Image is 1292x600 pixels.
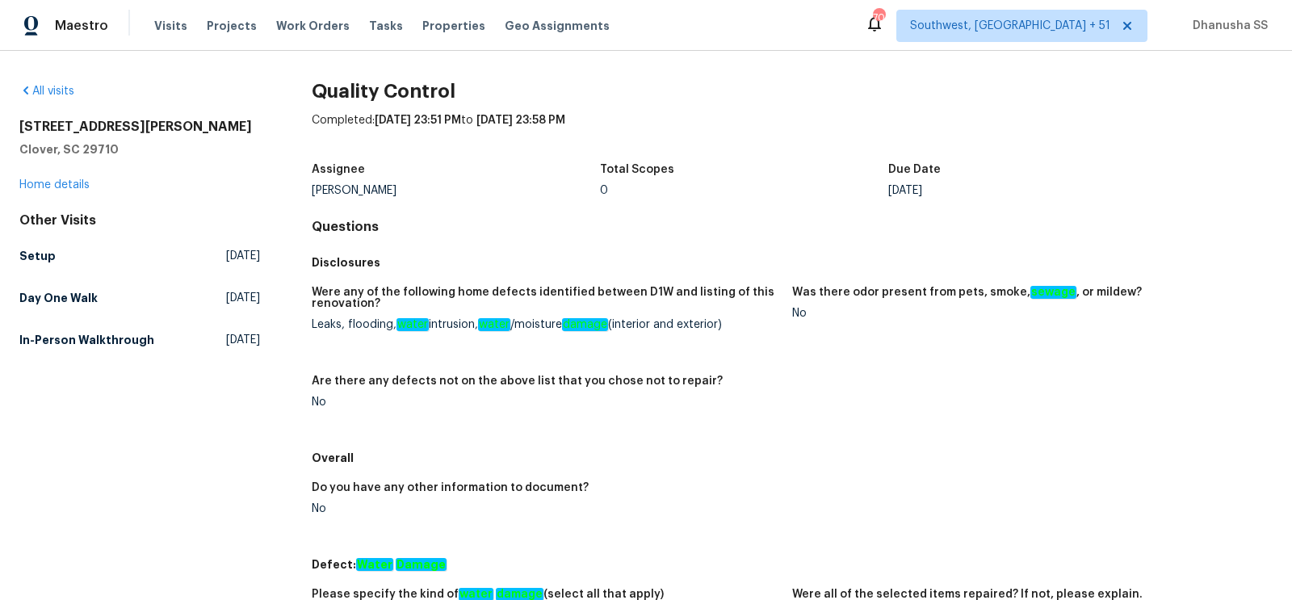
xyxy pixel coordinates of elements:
span: [DATE] [226,332,260,348]
div: Other Visits [19,212,260,229]
em: water [396,318,429,331]
h5: Please specify the kind of (select all that apply) [312,589,664,600]
span: Projects [207,18,257,34]
span: Geo Assignments [505,18,610,34]
h2: Quality Control [312,83,1273,99]
h5: In-Person Walkthrough [19,332,154,348]
h5: Overall [312,450,1273,466]
span: [DATE] 23:51 PM [375,115,461,126]
h5: Assignee [312,164,365,175]
div: 706 [873,10,884,26]
em: sewage [1030,286,1076,299]
h5: Were all of the selected items repaired? If not, please explain. [792,589,1143,600]
em: Damage [396,558,447,571]
a: All visits [19,86,74,97]
em: water [478,318,510,331]
div: No [312,397,779,408]
div: Leaks, flooding, intrusion, /moisture (interior and exterior) [312,319,779,330]
div: No [312,503,779,514]
div: [PERSON_NAME] [312,185,600,196]
span: Dhanusha SS [1186,18,1268,34]
h5: Total Scopes [600,164,674,175]
span: Work Orders [276,18,350,34]
em: Water [356,558,393,571]
h5: Disclosures [312,254,1273,271]
h4: Questions [312,219,1273,235]
div: No [792,308,1260,319]
a: Setup[DATE] [19,241,260,271]
div: [DATE] [888,185,1177,196]
h5: Do you have any other information to document? [312,482,589,493]
h5: Was there odor present from pets, smoke, , or mildew? [792,287,1142,298]
h5: Day One Walk [19,290,98,306]
span: [DATE] [226,290,260,306]
h2: [STREET_ADDRESS][PERSON_NAME] [19,119,260,135]
a: Home details [19,179,90,191]
h5: Clover, SC 29710 [19,141,260,157]
h5: Due Date [888,164,941,175]
span: Properties [422,18,485,34]
div: 0 [600,185,888,196]
a: Day One Walk[DATE] [19,283,260,313]
span: Southwest, [GEOGRAPHIC_DATA] + 51 [910,18,1110,34]
span: [DATE] 23:58 PM [476,115,565,126]
h5: Are there any defects not on the above list that you chose not to repair? [312,376,723,387]
span: Visits [154,18,187,34]
h5: Defect: [312,556,1273,573]
h5: Were any of the following home defects identified between D1W and listing of this renovation? [312,287,779,309]
span: Tasks [369,20,403,31]
em: damage [562,318,608,331]
h5: Setup [19,248,56,264]
a: In-Person Walkthrough[DATE] [19,325,260,355]
span: [DATE] [226,248,260,264]
span: Maestro [55,18,108,34]
div: Completed: to [312,112,1273,154]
